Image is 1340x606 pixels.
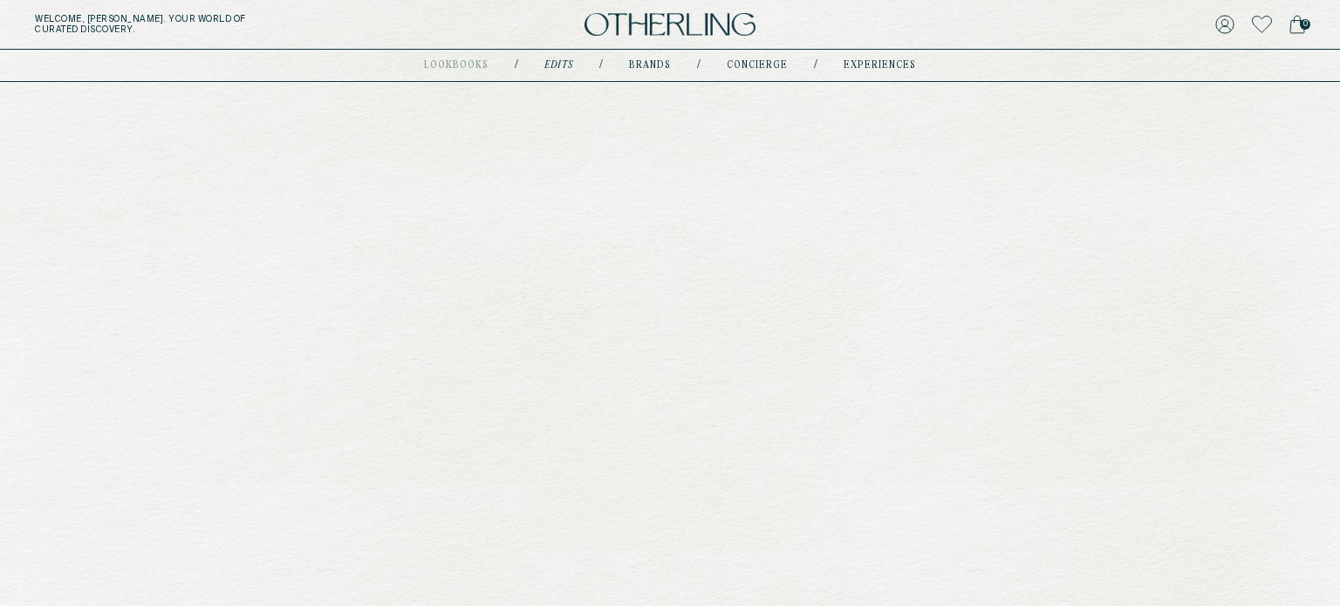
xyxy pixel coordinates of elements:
[697,58,701,72] div: /
[35,14,416,35] h5: Welcome, [PERSON_NAME] . Your world of curated discovery.
[1289,12,1305,37] a: 0
[544,61,573,70] a: Edits
[814,58,817,72] div: /
[844,61,916,70] a: experiences
[1300,19,1310,30] span: 0
[629,61,671,70] a: Brands
[585,13,755,37] img: logo
[727,61,788,70] a: concierge
[515,58,518,72] div: /
[424,61,489,70] a: lookbooks
[599,58,603,72] div: /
